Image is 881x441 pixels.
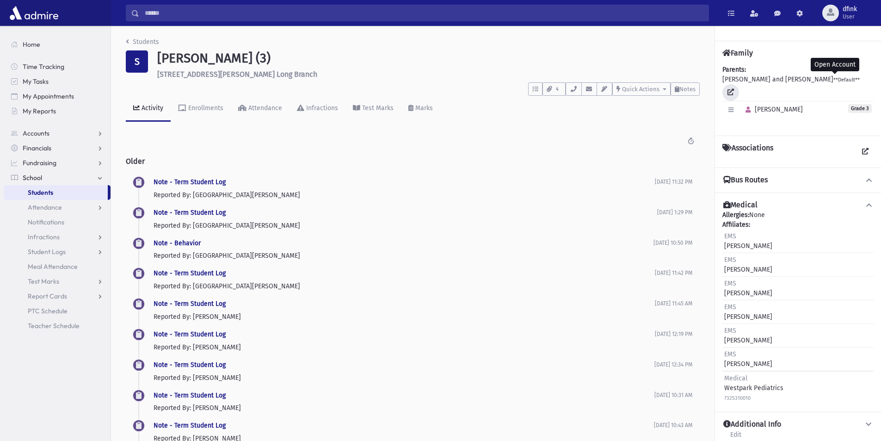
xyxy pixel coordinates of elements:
[4,37,111,52] a: Home
[23,129,49,137] span: Accounts
[724,255,772,274] div: [PERSON_NAME]
[126,96,171,122] a: Activity
[186,104,223,112] div: Enrollments
[843,13,857,20] span: User
[28,322,80,330] span: Teacher Schedule
[4,318,111,333] a: Teacher Schedule
[23,77,49,86] span: My Tasks
[4,155,111,170] a: Fundraising
[345,96,401,122] a: Test Marks
[724,303,736,311] span: EMS
[139,5,708,21] input: Search
[23,107,56,115] span: My Reports
[154,190,655,200] p: Reported By: [GEOGRAPHIC_DATA][PERSON_NAME]
[4,185,108,200] a: Students
[653,240,692,246] span: [DATE] 10:50 PM
[154,300,226,308] a: Note - Term Student Log
[4,170,111,185] a: School
[23,92,74,100] span: My Appointments
[171,96,231,122] a: Enrollments
[843,6,857,13] span: dfink
[724,232,736,240] span: EMS
[154,330,226,338] a: Note - Term Student Log
[28,277,59,286] span: Test Marks
[28,292,67,300] span: Report Cards
[154,391,226,399] a: Note - Term Student Log
[28,248,66,256] span: Student Logs
[23,62,64,71] span: Time Tracking
[612,82,671,96] button: Quick Actions
[724,326,772,345] div: [PERSON_NAME]
[722,65,874,128] div: [PERSON_NAME] and [PERSON_NAME]
[4,259,111,274] a: Meal Attendance
[23,144,51,152] span: Financials
[724,302,772,322] div: [PERSON_NAME]
[655,331,692,337] span: [DATE] 12:19 PM
[28,203,62,211] span: Attendance
[722,420,874,429] button: Additional Info
[154,209,226,217] a: Note - Term Student Log
[811,58,859,71] div: Open Account
[23,174,42,182] span: School
[154,373,654,383] p: Reported By: [PERSON_NAME]
[28,218,64,226] span: Notifications
[4,200,111,215] a: Attendance
[655,270,692,276] span: [DATE] 11:42 PM
[360,104,394,112] div: Test Marks
[679,86,696,93] span: Notes
[413,104,433,112] div: Marks
[654,361,692,368] span: [DATE] 12:34 PM
[724,279,772,298] div: [PERSON_NAME]
[622,86,659,93] span: Quick Actions
[722,66,746,74] b: Parents:
[655,300,692,307] span: [DATE] 11:45 AM
[724,350,736,358] span: EMS
[542,82,566,96] button: 4
[722,143,773,160] h4: Associations
[724,349,772,369] div: [PERSON_NAME]
[154,269,226,277] a: Note - Term Student Log
[154,178,226,186] a: Note - Term Student Log
[724,395,751,401] small: 7325310010
[724,374,747,382] span: Medical
[157,50,700,66] h1: [PERSON_NAME] (3)
[848,104,872,113] span: Grade 3
[722,211,749,219] b: Allergies:
[722,49,753,57] h4: Family
[723,200,758,210] h4: Medical
[7,4,61,22] img: AdmirePro
[126,149,700,173] h2: Older
[722,200,874,210] button: Medical
[741,106,803,113] span: [PERSON_NAME]
[4,289,111,304] a: Report Cards
[724,373,783,403] div: Westpark Pediatrics
[724,280,736,287] span: EMS
[4,274,111,289] a: Test Marks
[246,104,282,112] div: Attendance
[154,281,655,291] p: Reported By: [GEOGRAPHIC_DATA][PERSON_NAME]
[28,307,68,315] span: PTC Schedule
[28,233,60,241] span: Infractions
[654,422,692,429] span: [DATE] 10:43 AM
[23,40,40,49] span: Home
[724,256,736,264] span: EMS
[304,104,338,112] div: Infractions
[722,175,874,185] button: Bus Routes
[4,230,111,244] a: Infractions
[722,210,874,404] div: None
[723,175,768,185] h4: Bus Routes
[4,126,111,141] a: Accounts
[4,104,111,118] a: My Reports
[231,96,290,122] a: Attendance
[126,38,159,46] a: Students
[401,96,440,122] a: Marks
[126,50,148,73] div: S
[154,422,226,429] a: Note - Term Student Log
[724,327,736,335] span: EMS
[671,82,700,96] button: Notes
[154,251,653,261] p: Reported By: [GEOGRAPHIC_DATA][PERSON_NAME]
[154,403,654,413] p: Reported By: [PERSON_NAME]
[4,141,111,155] a: Financials
[4,215,111,230] a: Notifications
[28,188,53,197] span: Students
